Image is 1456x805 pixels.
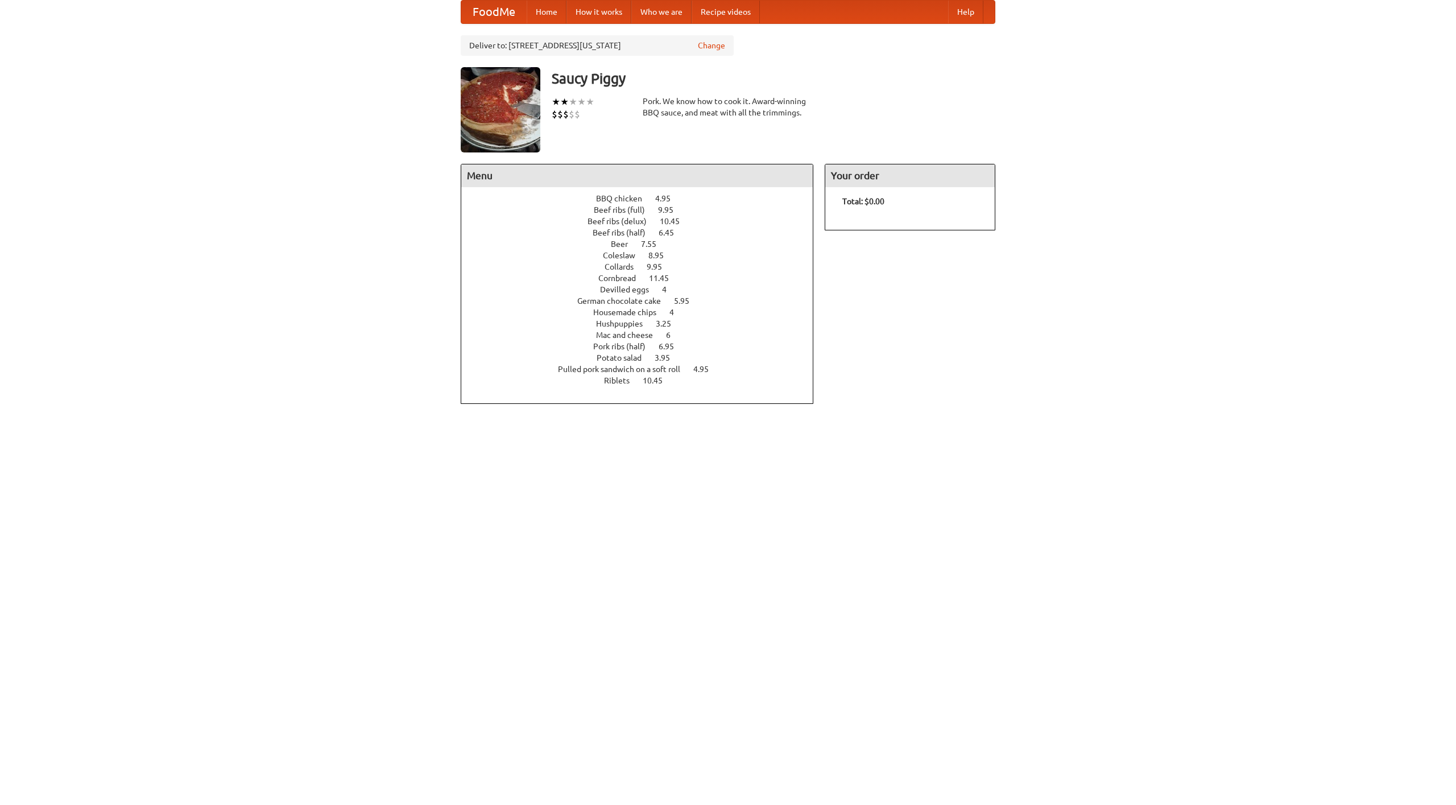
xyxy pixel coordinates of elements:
li: ★ [577,96,586,108]
span: Potato salad [597,353,653,362]
span: Beef ribs (half) [593,228,657,237]
a: Devilled eggs 4 [600,285,688,294]
li: $ [574,108,580,121]
h3: Saucy Piggy [552,67,995,90]
a: Beer 7.55 [611,240,677,249]
li: $ [563,108,569,121]
a: Home [527,1,566,23]
h4: Menu [461,164,813,187]
span: 7.55 [641,240,668,249]
a: BBQ chicken 4.95 [596,194,692,203]
a: Change [698,40,725,51]
a: Help [948,1,983,23]
li: ★ [552,96,560,108]
span: 10.45 [660,217,691,226]
span: Collards [605,262,645,271]
a: Who we are [631,1,692,23]
span: Devilled eggs [600,285,660,294]
a: Collards 9.95 [605,262,683,271]
span: 4 [669,308,685,317]
a: Pork ribs (half) 6.95 [593,342,695,351]
li: ★ [586,96,594,108]
span: 11.45 [649,274,680,283]
span: 5.95 [674,296,701,306]
span: Cornbread [598,274,647,283]
a: Pulled pork sandwich on a soft roll 4.95 [558,365,730,374]
a: Coleslaw 8.95 [603,251,685,260]
a: Housemade chips 4 [593,308,695,317]
a: Beef ribs (full) 9.95 [594,205,694,214]
a: Beef ribs (half) 6.45 [593,228,695,237]
span: Beef ribs (delux) [588,217,658,226]
span: 8.95 [648,251,675,260]
span: Hushpuppies [596,319,654,328]
span: Riblets [604,376,641,385]
li: $ [552,108,557,121]
span: 4 [662,285,678,294]
a: Hushpuppies 3.25 [596,319,692,328]
a: Beef ribs (delux) 10.45 [588,217,701,226]
span: Coleslaw [603,251,647,260]
div: Deliver to: [STREET_ADDRESS][US_STATE] [461,35,734,56]
a: Riblets 10.45 [604,376,684,385]
a: Recipe videos [692,1,760,23]
span: 3.95 [655,353,681,362]
span: Beer [611,240,639,249]
a: Cornbread 11.45 [598,274,690,283]
span: 4.95 [693,365,720,374]
span: 6.95 [659,342,685,351]
b: Total: $0.00 [842,197,884,206]
span: Pulled pork sandwich on a soft roll [558,365,692,374]
span: 6 [666,331,682,340]
li: ★ [560,96,569,108]
h4: Your order [825,164,995,187]
img: angular.jpg [461,67,540,152]
span: BBQ chicken [596,194,653,203]
span: 6.45 [659,228,685,237]
li: $ [569,108,574,121]
a: How it works [566,1,631,23]
span: 9.95 [658,205,685,214]
a: German chocolate cake 5.95 [577,296,710,306]
span: German chocolate cake [577,296,672,306]
a: Potato salad 3.95 [597,353,691,362]
span: Mac and cheese [596,331,664,340]
a: FoodMe [461,1,527,23]
span: Beef ribs (full) [594,205,656,214]
span: Pork ribs (half) [593,342,657,351]
div: Pork. We know how to cook it. Award-winning BBQ sauce, and meat with all the trimmings. [643,96,813,118]
span: 4.95 [655,194,682,203]
span: 10.45 [643,376,674,385]
a: Mac and cheese 6 [596,331,692,340]
span: 3.25 [656,319,682,328]
li: $ [557,108,563,121]
span: Housemade chips [593,308,668,317]
span: 9.95 [647,262,673,271]
li: ★ [569,96,577,108]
